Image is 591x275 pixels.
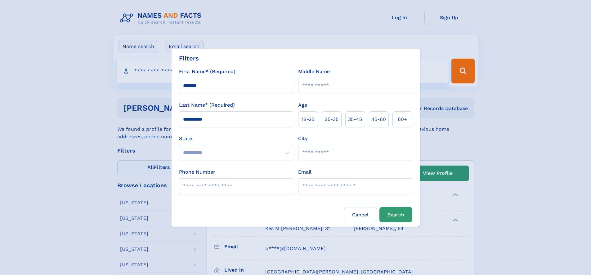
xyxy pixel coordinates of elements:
[179,101,235,109] label: Last Name* (Required)
[298,68,330,75] label: Middle Name
[179,54,199,63] div: Filters
[371,116,386,123] span: 45‑60
[398,116,407,123] span: 60+
[344,207,377,222] label: Cancel
[302,116,314,123] span: 18‑25
[179,68,235,75] label: First Name* (Required)
[348,116,362,123] span: 35‑45
[325,116,338,123] span: 25‑35
[298,135,307,142] label: City
[298,168,311,176] label: Email
[179,135,293,142] label: State
[179,168,215,176] label: Phone Number
[298,101,307,109] label: Age
[379,207,412,222] button: Search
